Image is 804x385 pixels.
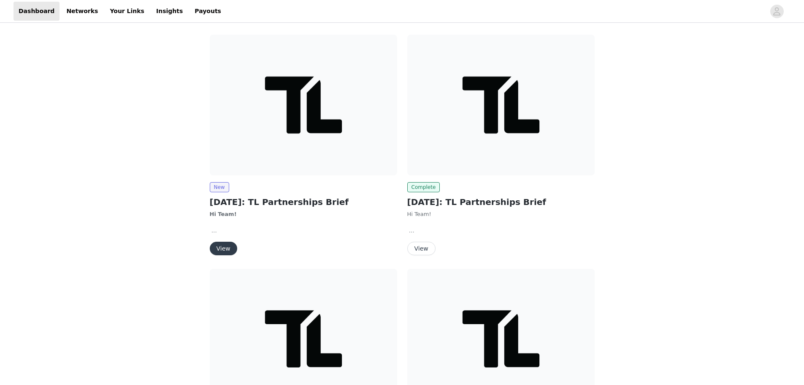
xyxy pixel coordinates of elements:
img: Transparent Labs [407,35,595,175]
h2: [DATE]: TL Partnerships Brief [210,196,397,208]
a: Payouts [189,2,226,21]
strong: Hi Team! [210,211,237,217]
button: View [407,242,436,255]
img: Transparent Labs [210,35,397,175]
button: View [210,242,237,255]
div: avatar [773,5,781,18]
a: Networks [61,2,103,21]
a: Insights [151,2,188,21]
a: Your Links [105,2,149,21]
a: View [210,246,237,252]
a: View [407,246,436,252]
a: Dashboard [14,2,60,21]
span: Complete [407,182,440,192]
span: New [210,182,229,192]
h2: [DATE]: TL Partnerships Brief [407,196,595,208]
p: Hi Team! [407,210,595,218]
